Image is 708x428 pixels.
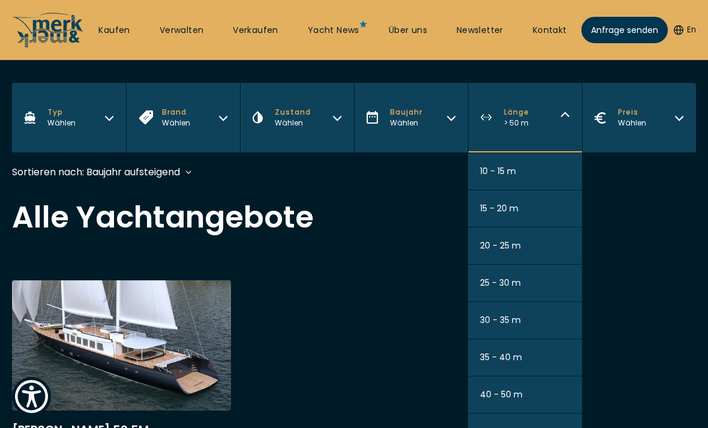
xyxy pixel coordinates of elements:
[162,107,190,118] span: Brand
[468,265,582,302] button: 25 - 30 m
[126,83,240,152] button: BrandWählen
[12,164,180,179] div: Sortieren nach: Baujahr aufsteigend
[480,351,522,364] span: 35 - 40 m
[390,107,422,118] span: Baujahr
[308,25,359,37] a: Yacht News
[468,228,582,265] button: 20 - 25 m
[533,25,567,37] a: Kontakt
[12,377,51,416] button: Show Accessibility Preferences
[591,24,658,37] span: Anfrage senden
[480,202,518,215] span: 15 - 20 m
[354,83,468,152] button: BaujahrWählen
[47,118,76,128] div: Wählen
[162,118,190,128] div: Wählen
[674,24,696,36] button: En
[468,153,582,190] button: 10 - 15 m
[12,202,696,232] h2: Alle Yachtangebote
[582,83,696,152] button: PreisWählen
[98,25,130,37] a: Kaufen
[390,118,422,128] div: Wählen
[160,25,204,37] a: Verwalten
[240,83,354,152] button: ZustandWählen
[504,107,529,118] span: Länge
[233,25,278,37] a: Verkaufen
[480,314,521,327] span: 30 - 35 m
[504,118,529,128] span: > 50 m
[468,83,582,152] button: Länge> 50 m
[480,240,521,252] span: 20 - 25 m
[618,118,646,128] div: Wählen
[468,339,582,376] button: 35 - 40 m
[468,190,582,228] button: 15 - 20 m
[581,17,668,43] a: Anfrage senden
[389,25,427,37] a: Über uns
[468,302,582,339] button: 30 - 35 m
[275,118,311,128] div: Wählen
[275,107,311,118] span: Zustand
[480,277,521,289] span: 25 - 30 m
[480,165,516,178] span: 10 - 15 m
[618,107,646,118] span: Preis
[47,107,76,118] span: Typ
[12,83,126,152] button: TypWählen
[468,376,582,414] button: 40 - 50 m
[457,25,503,37] a: Newsletter
[480,388,523,401] span: 40 - 50 m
